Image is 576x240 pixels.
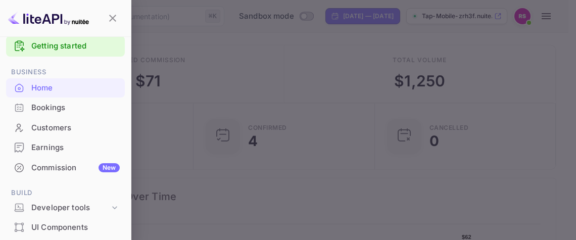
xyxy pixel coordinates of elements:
div: UI Components [31,222,120,233]
a: UI Components [6,218,125,236]
div: Bookings [6,98,125,118]
a: Earnings [6,138,125,157]
a: Home [6,78,125,97]
span: Business [6,67,125,78]
a: Bookings [6,98,125,117]
div: Home [31,82,120,94]
img: LiteAPI logo [8,10,89,26]
div: Developer tools [6,199,125,217]
div: New [99,163,120,172]
div: Getting started [6,36,125,57]
div: Home [6,78,125,98]
a: Customers [6,118,125,137]
a: Getting started [31,40,120,52]
div: Customers [31,122,120,134]
div: UI Components [6,218,125,237]
div: Developer tools [31,202,110,214]
span: Build [6,187,125,199]
div: CommissionNew [6,158,125,178]
div: Commission [31,162,120,174]
div: Earnings [6,138,125,158]
div: Customers [6,118,125,138]
div: Bookings [31,102,120,114]
a: CommissionNew [6,158,125,177]
div: Earnings [31,142,120,154]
